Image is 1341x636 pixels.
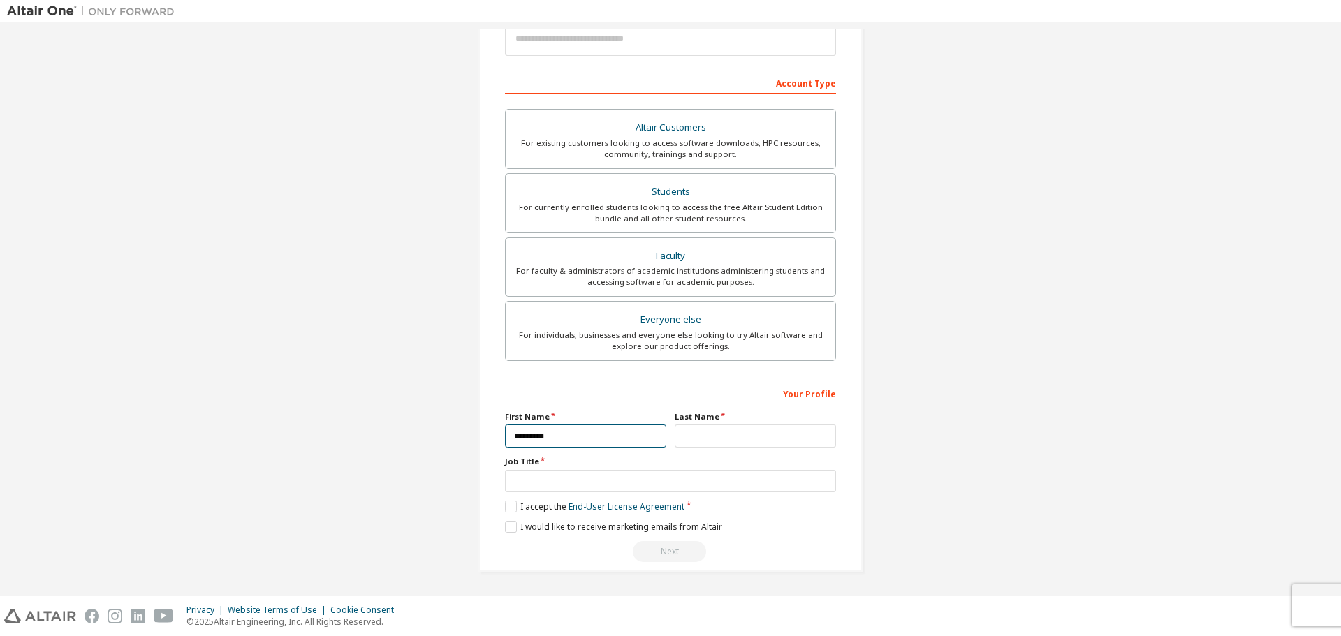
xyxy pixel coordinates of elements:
img: instagram.svg [108,609,122,623]
img: youtube.svg [154,609,174,623]
label: Job Title [505,456,836,467]
div: Everyone else [514,310,827,330]
img: facebook.svg [85,609,99,623]
img: linkedin.svg [131,609,145,623]
div: Website Terms of Use [228,605,330,616]
div: Altair Customers [514,118,827,138]
div: Read and acccept EULA to continue [505,541,836,562]
img: Altair One [7,4,182,18]
label: First Name [505,411,666,422]
div: Privacy [186,605,228,616]
a: End-User License Agreement [569,501,684,512]
div: For existing customers looking to access software downloads, HPC resources, community, trainings ... [514,138,827,160]
label: I accept the [505,501,684,512]
div: For faculty & administrators of academic institutions administering students and accessing softwa... [514,265,827,288]
div: Faculty [514,246,827,266]
img: altair_logo.svg [4,609,76,623]
div: Students [514,182,827,202]
div: For individuals, businesses and everyone else looking to try Altair software and explore our prod... [514,330,827,352]
label: Last Name [675,411,836,422]
div: Your Profile [505,382,836,404]
label: I would like to receive marketing emails from Altair [505,521,722,533]
p: © 2025 Altair Engineering, Inc. All Rights Reserved. [186,616,402,628]
div: Account Type [505,71,836,94]
div: Cookie Consent [330,605,402,616]
div: For currently enrolled students looking to access the free Altair Student Edition bundle and all ... [514,202,827,224]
